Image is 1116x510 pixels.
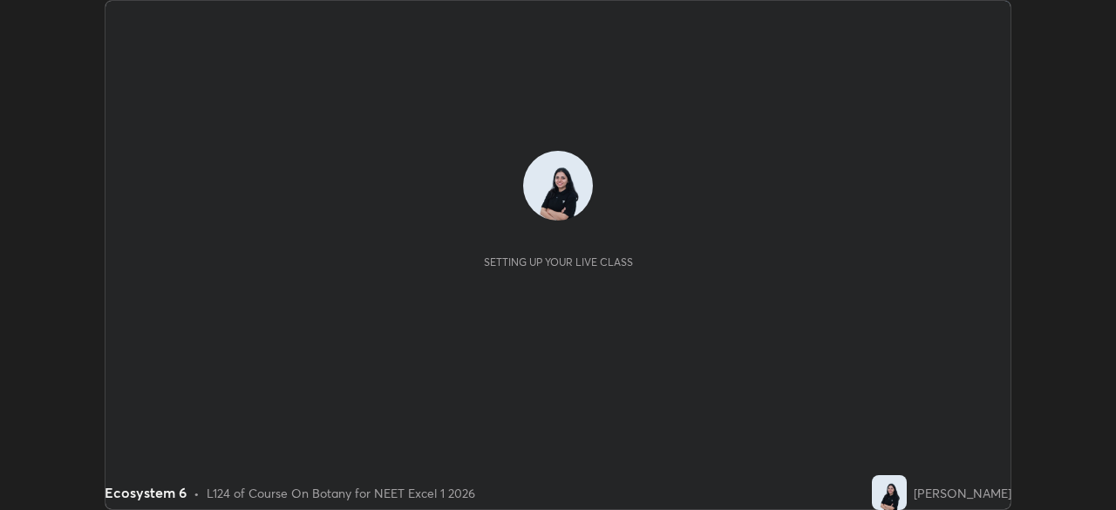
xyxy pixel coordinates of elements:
[105,482,187,503] div: Ecosystem 6
[523,151,593,221] img: 682439d8e90a44c985a6d4fe2be3bbc8.jpg
[914,484,1011,502] div: [PERSON_NAME]
[872,475,907,510] img: 682439d8e90a44c985a6d4fe2be3bbc8.jpg
[194,484,200,502] div: •
[484,255,633,269] div: Setting up your live class
[207,484,475,502] div: L124 of Course On Botany for NEET Excel 1 2026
